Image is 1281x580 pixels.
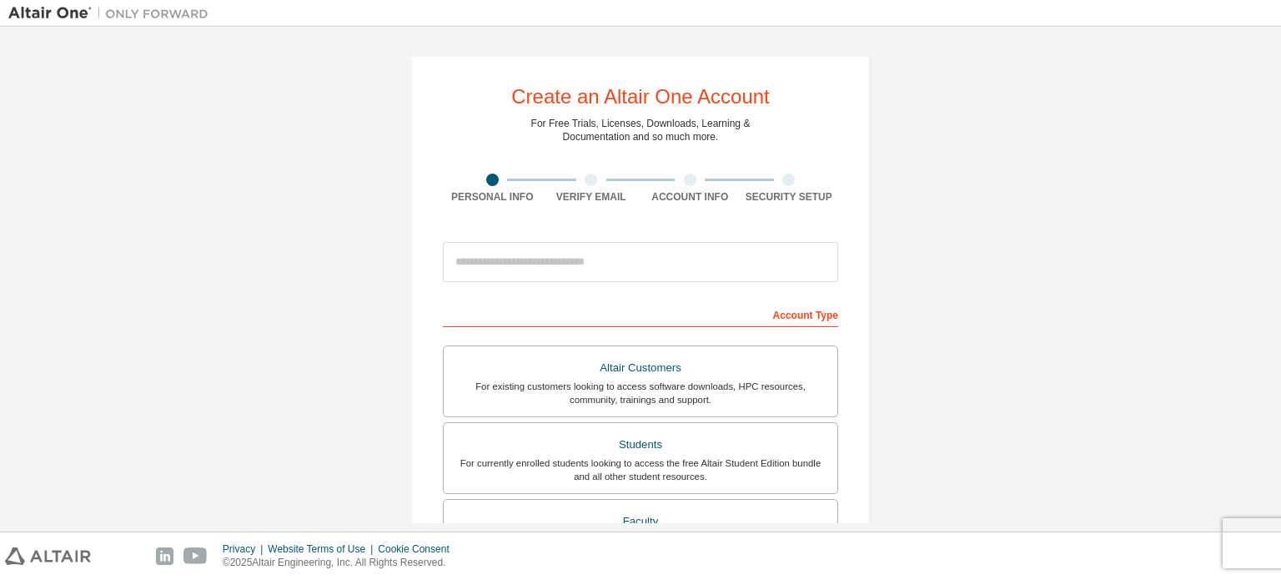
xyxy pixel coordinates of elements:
[156,547,173,565] img: linkedin.svg
[443,190,542,204] div: Personal Info
[454,380,827,406] div: For existing customers looking to access software downloads, HPC resources, community, trainings ...
[531,117,751,144] div: For Free Trials, Licenses, Downloads, Learning & Documentation and so much more.
[268,542,378,556] div: Website Terms of Use
[378,542,459,556] div: Cookie Consent
[8,5,217,22] img: Altair One
[223,556,460,570] p: © 2025 Altair Engineering, Inc. All Rights Reserved.
[454,433,827,456] div: Students
[454,456,827,483] div: For currently enrolled students looking to access the free Altair Student Edition bundle and all ...
[740,190,839,204] div: Security Setup
[5,547,91,565] img: altair_logo.svg
[454,356,827,380] div: Altair Customers
[454,510,827,533] div: Faculty
[223,542,268,556] div: Privacy
[542,190,641,204] div: Verify Email
[511,87,770,107] div: Create an Altair One Account
[640,190,740,204] div: Account Info
[183,547,208,565] img: youtube.svg
[443,300,838,327] div: Account Type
